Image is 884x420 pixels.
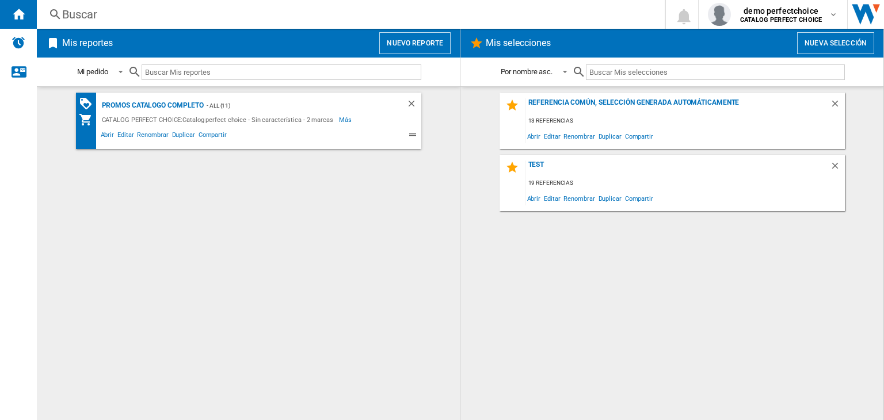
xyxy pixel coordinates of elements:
[339,113,353,127] span: Más
[197,129,228,143] span: Compartir
[525,98,830,114] div: Referencia común, selección generada automáticamente
[525,176,845,190] div: 19 referencias
[77,67,108,76] div: Mi pedido
[525,114,845,128] div: 13 referencias
[542,128,562,144] span: Editar
[597,190,623,206] span: Duplicar
[12,36,25,49] img: alerts-logo.svg
[830,161,845,176] div: Borrar
[406,98,421,113] div: Borrar
[170,129,197,143] span: Duplicar
[99,98,204,113] div: Promos catalogo completo
[204,98,383,113] div: - ALL (11)
[562,190,596,206] span: Renombrar
[797,32,874,54] button: Nueva selección
[142,64,421,80] input: Buscar Mis reportes
[740,16,822,24] b: CATALOG PERFECT CHOICE
[623,190,655,206] span: Compartir
[99,129,116,143] span: Abrir
[586,64,844,80] input: Buscar Mis selecciones
[62,6,635,22] div: Buscar
[135,129,170,143] span: Renombrar
[525,161,830,176] div: test
[79,97,99,111] div: Matriz de PROMOCIONES
[116,129,135,143] span: Editar
[525,190,543,206] span: Abrir
[623,128,655,144] span: Compartir
[740,5,822,17] span: demo perfectchoice
[99,113,339,127] div: CATALOG PERFECT CHOICE:Catalog perfect choice - Sin característica - 2 marcas
[60,32,115,54] h2: Mis reportes
[597,128,623,144] span: Duplicar
[525,128,543,144] span: Abrir
[830,98,845,114] div: Borrar
[483,32,554,54] h2: Mis selecciones
[79,113,99,127] div: Mi colección
[542,190,562,206] span: Editar
[379,32,451,54] button: Nuevo reporte
[562,128,596,144] span: Renombrar
[708,3,731,26] img: profile.jpg
[501,67,553,76] div: Por nombre asc.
